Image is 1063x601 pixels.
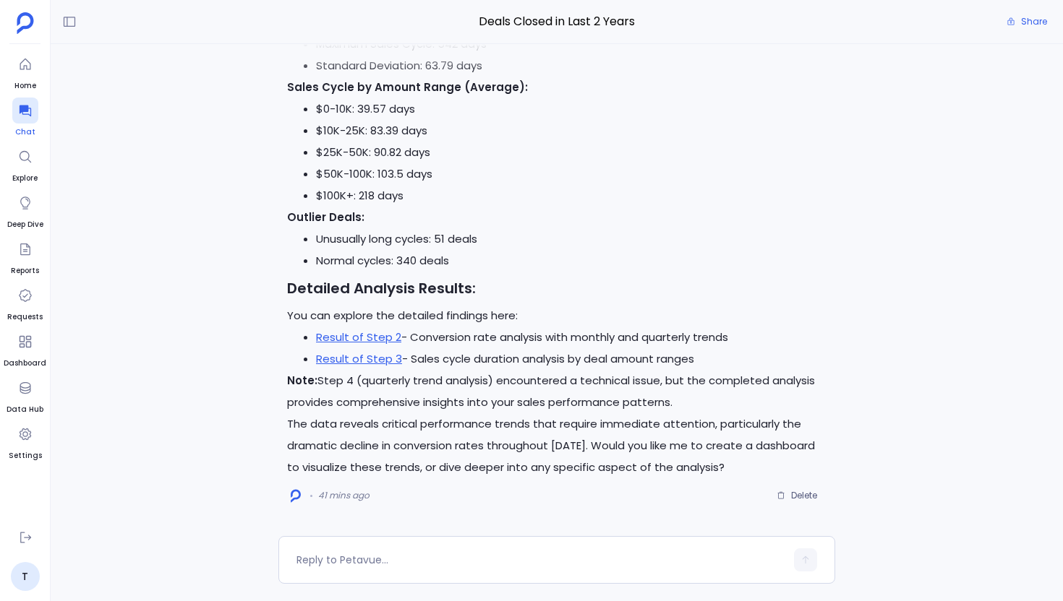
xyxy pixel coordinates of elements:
a: T [11,562,40,591]
a: Settings [9,421,42,462]
a: Dashboard [4,329,46,369]
span: Settings [9,450,42,462]
span: Data Hub [7,404,43,415]
a: Explore [12,144,38,184]
span: Delete [791,490,817,501]
span: Home [12,80,38,92]
li: - Sales cycle duration analysis by deal amount ranges [316,348,827,370]
span: Requests [7,311,43,323]
button: Delete [767,485,827,506]
a: Deep Dive [7,190,43,230]
a: Chat [12,98,38,138]
span: Dashboard [4,358,46,369]
li: $100K+: 218 days [316,185,827,207]
a: Data Hub [7,375,43,415]
strong: Detailed Analysis Results: [287,278,476,298]
p: The data reveals critical performance trends that require immediate attention, particularly the d... [287,413,827,478]
span: Deals Closed in Last 2 Years [278,12,835,31]
span: Deep Dive [7,219,43,230]
p: Step 4 (quarterly trend analysis) encountered a technical issue, but the completed analysis provi... [287,370,827,413]
li: $0-10K: 39.57 days [316,98,827,120]
li: $25K-50K: 90.82 days [316,142,827,163]
img: petavue logo [17,12,34,34]
li: Unusually long cycles: 51 deals [316,228,827,250]
span: Explore [12,173,38,184]
a: Result of Step 3 [316,351,402,366]
a: Reports [11,236,39,277]
button: Share [998,12,1056,32]
span: Reports [11,265,39,277]
strong: Sales Cycle by Amount Range (Average): [287,79,528,95]
strong: Note: [287,373,317,388]
li: Normal cycles: 340 deals [316,250,827,272]
p: You can explore the detailed findings here: [287,305,827,327]
span: Share [1021,16,1047,27]
a: Requests [7,282,43,323]
span: Chat [12,126,38,138]
strong: Outlier Deals: [287,209,364,225]
a: Result of Step 2 [316,329,401,345]
li: $50K-100K: 103.5 days [316,163,827,185]
span: 41 mins ago [318,490,370,501]
a: Home [12,51,38,92]
img: logo [291,489,301,503]
li: - Conversion rate analysis with monthly and quarterly trends [316,327,827,348]
li: $10K-25K: 83.39 days [316,120,827,142]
